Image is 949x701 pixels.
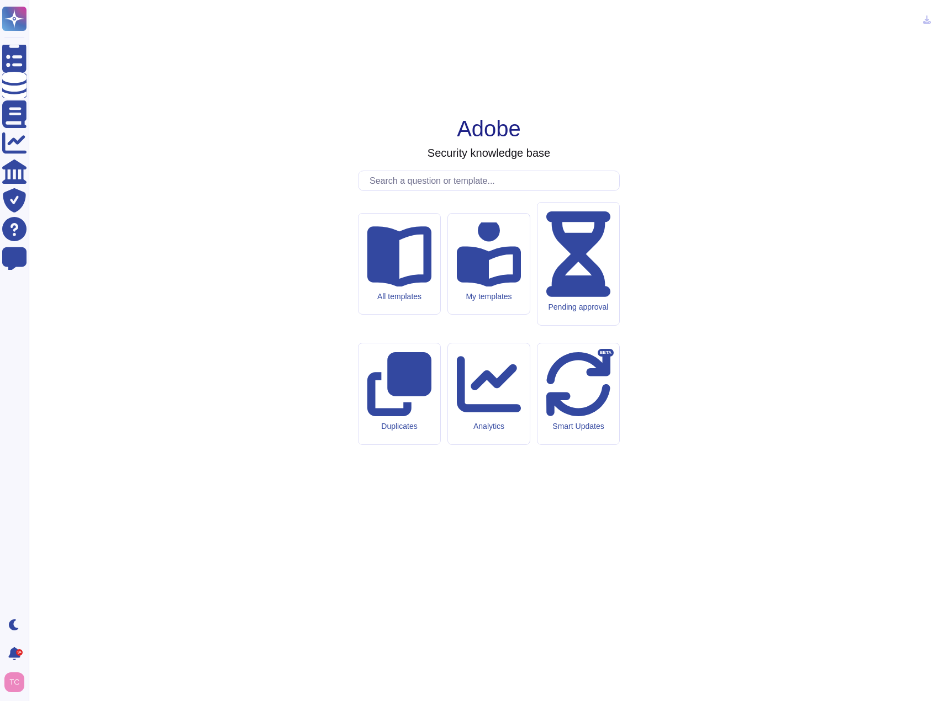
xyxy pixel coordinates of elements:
[2,670,32,694] button: user
[457,422,521,431] div: Analytics
[546,422,610,431] div: Smart Updates
[367,292,431,301] div: All templates
[367,422,431,431] div: Duplicates
[546,302,610,312] div: Pending approval
[457,115,521,142] h1: Adobe
[428,146,550,160] h3: Security knowledge base
[457,292,521,301] div: My templates
[598,349,614,357] div: BETA
[4,672,24,692] img: user
[16,649,23,656] div: 9+
[364,171,619,190] input: Search a question or template...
